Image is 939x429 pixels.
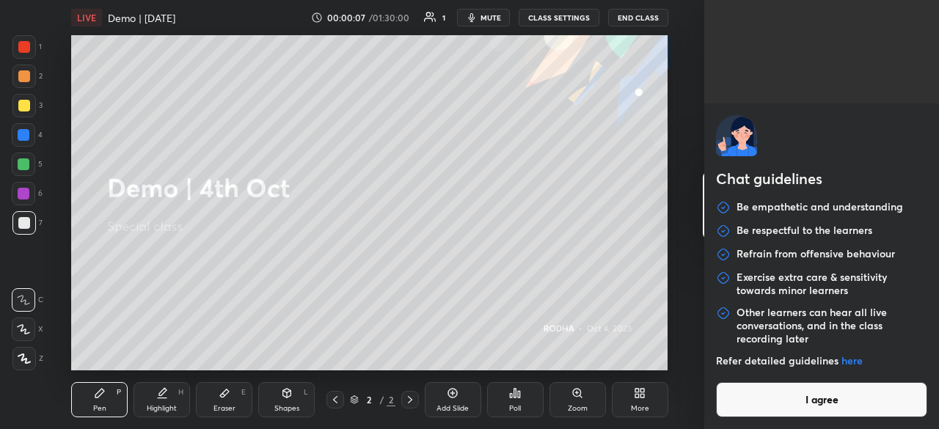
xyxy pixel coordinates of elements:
[716,382,927,417] button: I agree
[737,200,903,215] p: Be empathetic and understanding
[178,389,183,396] div: H
[12,123,43,147] div: 4
[442,14,445,21] div: 1
[457,9,510,26] button: mute
[108,11,175,25] h4: Demo | [DATE]
[387,393,395,406] div: 2
[304,389,308,396] div: L
[274,405,299,412] div: Shapes
[631,405,649,412] div: More
[12,347,43,370] div: Z
[362,395,376,404] div: 2
[71,9,102,26] div: LIVE
[841,353,863,367] a: here
[737,224,872,238] p: Be respectful to the learners
[241,389,246,396] div: E
[716,354,927,367] p: Refer detailed guidelines
[12,318,43,341] div: X
[213,405,235,412] div: Eraser
[93,405,106,412] div: Pen
[608,9,668,26] button: END CLASS
[12,288,43,312] div: C
[12,65,43,88] div: 2
[12,211,43,235] div: 7
[519,9,599,26] button: CLASS SETTINGS
[568,405,588,412] div: Zoom
[12,35,42,59] div: 1
[737,271,927,297] p: Exercise extra care & sensitivity towards minor learners
[436,405,469,412] div: Add Slide
[12,94,43,117] div: 3
[737,306,927,345] p: Other learners can hear all live conversations, and in the class recording later
[147,405,177,412] div: Highlight
[716,168,927,193] h2: Chat guidelines
[12,182,43,205] div: 6
[12,153,43,176] div: 5
[509,405,521,412] div: Poll
[117,389,121,396] div: P
[737,247,895,262] p: Refrain from offensive behaviour
[379,395,384,404] div: /
[481,12,501,23] span: mute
